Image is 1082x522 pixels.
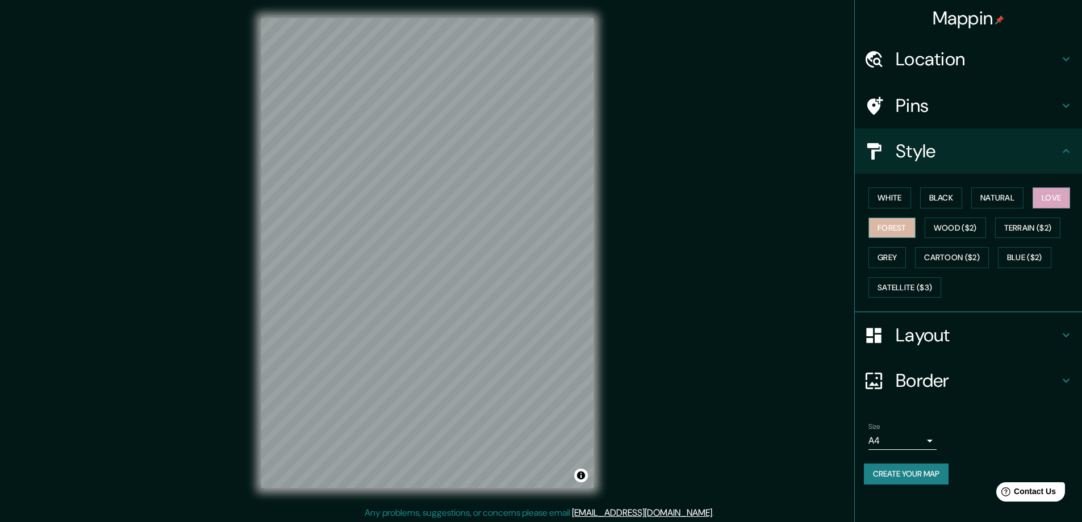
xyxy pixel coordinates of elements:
div: Location [855,36,1082,82]
button: Toggle attribution [574,469,588,482]
canvas: Map [261,18,594,488]
div: . [714,506,716,520]
h4: Mappin [933,7,1005,30]
button: Terrain ($2) [995,218,1061,239]
button: Wood ($2) [925,218,986,239]
button: Love [1033,187,1070,208]
div: Border [855,358,1082,403]
button: Forest [868,218,916,239]
button: Natural [971,187,1023,208]
button: Blue ($2) [998,247,1051,268]
div: Pins [855,83,1082,128]
div: Style [855,128,1082,174]
h4: Border [896,369,1059,392]
div: Layout [855,312,1082,358]
p: Any problems, suggestions, or concerns please email . [365,506,714,520]
label: Size [868,422,880,432]
button: Satellite ($3) [868,277,941,298]
a: [EMAIL_ADDRESS][DOMAIN_NAME] [572,507,712,519]
h4: Location [896,48,1059,70]
button: White [868,187,911,208]
h4: Style [896,140,1059,162]
button: Black [920,187,963,208]
iframe: Help widget launcher [981,478,1070,510]
button: Create your map [864,463,949,485]
h4: Pins [896,94,1059,117]
button: Cartoon ($2) [915,247,989,268]
h4: Layout [896,324,1059,346]
img: pin-icon.png [995,15,1004,24]
button: Grey [868,247,906,268]
div: A4 [868,432,937,450]
div: . [716,506,718,520]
